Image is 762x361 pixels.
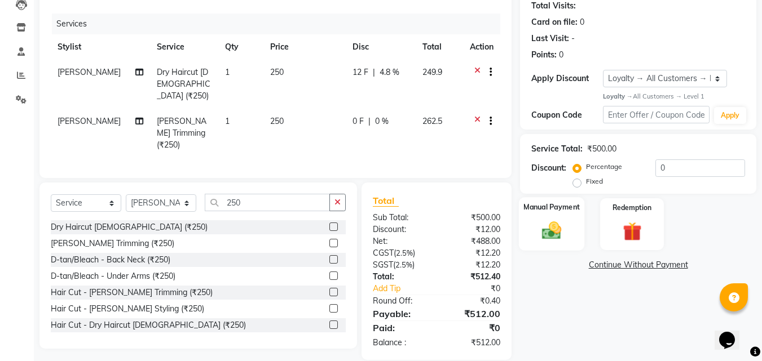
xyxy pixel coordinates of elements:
div: Discount: [364,224,437,235]
span: [PERSON_NAME] Trimming (₹250) [157,116,206,150]
div: ₹12.00 [437,224,509,235]
div: Hair Cut - [PERSON_NAME] Styling (₹250) [51,303,204,315]
span: 4.8 % [380,66,399,78]
div: Total: [364,271,437,283]
div: D-tan/Bleach - Back Neck (₹250) [51,254,170,266]
th: Stylist [51,34,150,60]
label: Fixed [586,176,603,186]
span: 2.5% [396,248,413,257]
span: 249.9 [422,67,442,77]
div: Payable: [364,307,437,320]
th: Total [416,34,464,60]
label: Redemption [613,203,651,213]
div: Card on file: [531,16,578,28]
span: 1 [225,67,230,77]
span: Dry Haircut [DEMOGRAPHIC_DATA] (₹250) [157,67,210,101]
span: SGST [373,260,393,270]
img: _gift.svg [617,220,648,243]
div: ₹500.00 [437,212,509,224]
div: ₹0 [449,283,509,295]
div: ₹0.40 [437,295,509,307]
div: Hair Cut - Dry Haircut [DEMOGRAPHIC_DATA] (₹250) [51,319,246,331]
div: ₹12.20 [437,259,509,271]
div: 0 [559,49,563,61]
span: 1 [225,116,230,126]
div: [PERSON_NAME] Trimming (₹250) [51,238,174,249]
div: ( ) [364,259,437,271]
div: Paid: [364,321,437,335]
div: Discount: [531,162,566,174]
th: Disc [346,34,415,60]
span: [PERSON_NAME] [58,116,121,126]
div: 0 [580,16,584,28]
div: Coupon Code [531,109,602,121]
span: 250 [270,116,284,126]
span: 0 % [375,115,389,127]
th: Qty [218,34,263,60]
span: [PERSON_NAME] [58,67,121,77]
th: Action [463,34,500,60]
div: Dry Haircut [DEMOGRAPHIC_DATA] (₹250) [51,221,208,233]
span: 262.5 [422,116,442,126]
strong: Loyalty → [603,92,633,100]
div: Sub Total: [364,212,437,224]
span: | [368,115,371,127]
div: Services [52,14,509,34]
label: Percentage [586,162,622,172]
div: ₹512.00 [437,307,509,320]
label: Manual Payment [523,202,580,213]
div: ₹0 [437,321,509,335]
div: D-tan/Bleach - Under Arms (₹250) [51,270,175,282]
div: ₹500.00 [587,143,616,155]
div: Service Total: [531,143,583,155]
div: ( ) [364,247,437,259]
th: Price [263,34,346,60]
div: All Customers → Level 1 [603,92,745,101]
input: Search or Scan [205,194,330,211]
div: ₹488.00 [437,235,509,247]
span: 250 [270,67,284,77]
span: 0 F [353,115,364,127]
div: Points: [531,49,557,61]
div: Hair Cut - [PERSON_NAME] Trimming (₹250) [51,287,213,298]
div: Apply Discount [531,73,602,84]
a: Continue Without Payment [522,259,754,271]
div: - [571,33,575,44]
div: Balance : [364,337,437,349]
span: Total [373,195,399,207]
div: ₹12.20 [437,247,509,259]
input: Enter Offer / Coupon Code [603,106,710,123]
span: 2.5% [395,260,412,269]
div: ₹512.00 [437,337,509,349]
span: 12 F [353,66,368,78]
a: Add Tip [364,283,448,295]
span: CGST [373,248,394,258]
div: ₹512.40 [437,271,509,283]
button: Apply [714,107,746,124]
th: Service [150,34,218,60]
div: Net: [364,235,437,247]
span: | [373,66,375,78]
iframe: chat widget [715,316,751,350]
div: Round Off: [364,295,437,307]
img: _cash.svg [536,220,567,242]
div: Last Visit: [531,33,569,44]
